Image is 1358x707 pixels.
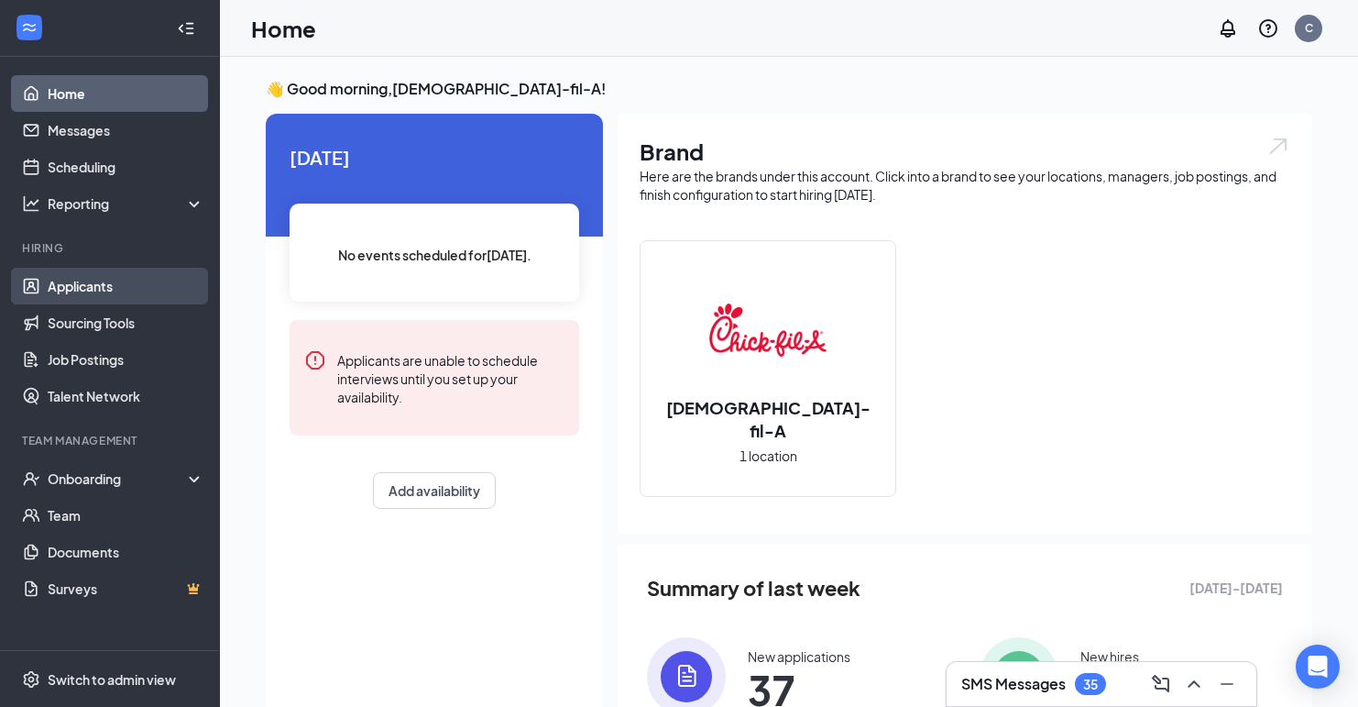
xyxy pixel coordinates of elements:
[1150,673,1172,695] svg: ComposeMessage
[961,674,1066,694] h3: SMS Messages
[640,136,1290,167] h1: Brand
[48,304,204,341] a: Sourcing Tools
[22,240,201,256] div: Hiring
[22,670,40,689] svg: Settings
[304,349,326,371] svg: Error
[48,149,204,185] a: Scheduling
[748,673,850,706] span: 37
[1217,17,1239,39] svg: Notifications
[266,79,1312,99] h3: 👋 Good morning, [DEMOGRAPHIC_DATA]-fil-A !
[48,570,204,607] a: SurveysCrown
[48,469,189,488] div: Onboarding
[748,647,850,666] div: New applications
[1266,136,1290,157] img: open.6027fd2a22e1237b5b06.svg
[1083,677,1098,692] div: 35
[640,167,1290,204] div: Here are the brands under this account. Click into a brand to see your locations, managers, job p...
[1189,578,1283,598] span: [DATE] - [DATE]
[709,271,827,389] img: Chick-fil-A
[338,245,531,265] span: No events scheduled for [DATE] .
[177,19,195,38] svg: Collapse
[641,396,895,442] h2: [DEMOGRAPHIC_DATA]-fil-A
[22,194,40,213] svg: Analysis
[1212,669,1242,699] button: Minimize
[1296,645,1340,689] div: Open Intercom Messenger
[48,497,204,534] a: Team
[48,378,204,414] a: Talent Network
[337,349,564,406] div: Applicants are unable to schedule interviews until you set up your availability.
[48,112,204,149] a: Messages
[20,18,38,37] svg: WorkstreamLogo
[1080,647,1139,666] div: New hires
[1305,20,1313,36] div: C
[1183,673,1205,695] svg: ChevronUp
[373,472,496,509] button: Add availability
[22,433,201,448] div: Team Management
[48,534,204,570] a: Documents
[739,446,797,466] span: 1 location
[1146,669,1176,699] button: ComposeMessage
[647,572,860,604] span: Summary of last week
[251,13,316,44] h1: Home
[1179,669,1209,699] button: ChevronUp
[290,143,579,171] span: [DATE]
[48,670,176,689] div: Switch to admin view
[22,469,40,488] svg: UserCheck
[48,75,204,112] a: Home
[1257,17,1279,39] svg: QuestionInfo
[48,341,204,378] a: Job Postings
[48,194,205,213] div: Reporting
[1216,673,1238,695] svg: Minimize
[48,268,204,304] a: Applicants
